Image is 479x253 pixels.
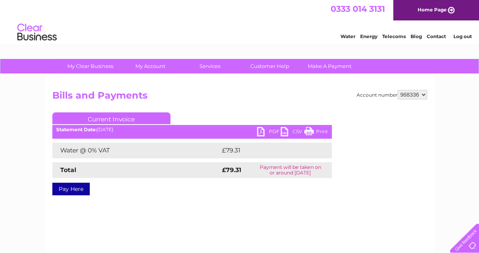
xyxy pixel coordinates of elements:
[453,33,472,39] a: Log out
[222,166,241,174] strong: £79.31
[237,59,302,73] a: Customer Help
[382,33,406,39] a: Telecoms
[56,126,97,132] b: Statement Date:
[58,59,123,73] a: My Clear Business
[249,162,332,178] td: Payment will be taken on or around [DATE]
[52,90,427,105] h2: Bills and Payments
[411,33,422,39] a: Blog
[60,166,76,174] strong: Total
[340,33,355,39] a: Water
[331,4,385,14] a: 0333 014 3131
[118,59,183,73] a: My Account
[297,59,362,73] a: Make A Payment
[54,4,426,38] div: Clear Business is a trading name of Verastar Limited (registered in [GEOGRAPHIC_DATA] No. 3667643...
[52,112,170,124] a: Current Invoice
[52,143,220,158] td: Water @ 0% VAT
[281,127,304,138] a: CSV
[17,20,57,44] img: logo.png
[304,127,328,138] a: Print
[52,183,90,195] a: Pay Here
[178,59,242,73] a: Services
[220,143,315,158] td: £79.31
[360,33,377,39] a: Energy
[427,33,446,39] a: Contact
[357,90,427,99] div: Account number
[257,127,281,138] a: PDF
[52,127,332,132] div: [DATE]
